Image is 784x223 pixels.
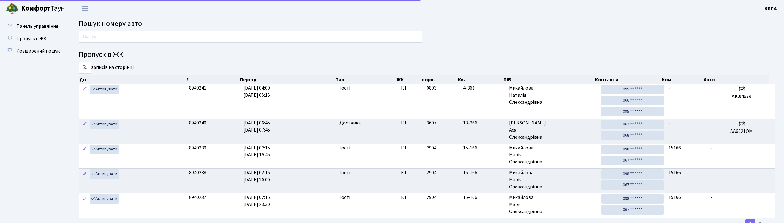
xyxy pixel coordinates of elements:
[509,194,596,215] span: Михайлова Марія Олександрівна
[81,120,89,129] a: Редагувати
[79,62,91,74] select: записів на сторінці
[79,18,142,29] span: Пошук номеру авто
[189,169,206,176] span: 8940238
[421,75,457,84] th: корп.
[463,194,504,201] span: 15-166
[186,75,240,84] th: #
[339,194,350,201] span: Гості
[189,120,206,126] span: 8940240
[21,3,51,13] b: Комфорт
[401,194,422,201] span: КТ
[401,145,422,152] span: КТ
[668,85,670,91] span: -
[594,75,661,84] th: Контакти
[711,128,772,134] h5: АА6221ОМ
[21,3,65,14] span: Таун
[463,85,504,92] span: 4-361
[427,120,436,126] span: 3607
[16,23,58,30] span: Панель управління
[668,145,681,151] span: 15166
[401,169,422,176] span: КТ
[661,75,703,84] th: Ком.
[3,32,65,45] a: Пропуск в ЖК
[243,169,270,183] span: [DATE] 02:15 [DATE] 20:00
[90,85,119,94] a: Активувати
[509,169,596,191] span: Михайлова Марія Олександрівна
[90,194,119,204] a: Активувати
[427,194,436,201] span: 2904
[463,145,504,152] span: 15-166
[239,75,335,84] th: Період
[79,50,775,59] h4: Пропуск в ЖК
[396,75,421,84] th: ЖК
[509,145,596,166] span: Михайлова Марія Олександрівна
[463,169,504,176] span: 15-166
[463,120,504,127] span: 13-266
[339,169,350,176] span: Гості
[509,120,596,141] span: [PERSON_NAME] Ася Олександрівна
[81,85,89,94] a: Редагувати
[243,194,270,208] span: [DATE] 02:15 [DATE] 23:30
[16,48,60,54] span: Розширений пошук
[81,194,89,204] a: Редагувати
[243,120,270,133] span: [DATE] 06:45 [DATE] 07:45
[427,85,436,91] span: 0803
[189,194,206,201] span: 8940237
[339,120,361,127] span: Доставка
[765,5,777,12] a: КПП4
[339,85,350,92] span: Гості
[81,169,89,179] a: Редагувати
[401,120,422,127] span: КТ
[79,31,422,43] input: Пошук
[79,75,186,84] th: Дії
[77,3,93,14] button: Переключити навігацію
[339,145,350,152] span: Гості
[243,145,270,158] span: [DATE] 02:15 [DATE] 19:45
[711,145,713,151] span: -
[189,85,206,91] span: 8940241
[711,94,772,99] h5: AIC04679
[668,194,681,201] span: 15166
[335,75,396,84] th: Тип
[3,20,65,32] a: Панель управління
[6,2,19,15] img: logo.png
[90,145,119,154] a: Активувати
[427,169,436,176] span: 2904
[668,120,670,126] span: -
[427,145,436,151] span: 2904
[243,85,270,99] span: [DATE] 04:00 [DATE] 05:15
[401,85,422,92] span: КТ
[457,75,503,84] th: Кв.
[16,35,47,42] span: Пропуск в ЖК
[79,62,134,74] label: записів на сторінці
[668,169,681,176] span: 15166
[90,169,119,179] a: Активувати
[711,194,713,201] span: -
[189,145,206,151] span: 8940239
[81,145,89,154] a: Редагувати
[3,45,65,57] a: Розширений пошук
[711,169,713,176] span: -
[703,75,769,84] th: Авто
[509,85,596,106] span: Михайлова Наталія Олександрівна
[503,75,594,84] th: ПІБ
[90,120,119,129] a: Активувати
